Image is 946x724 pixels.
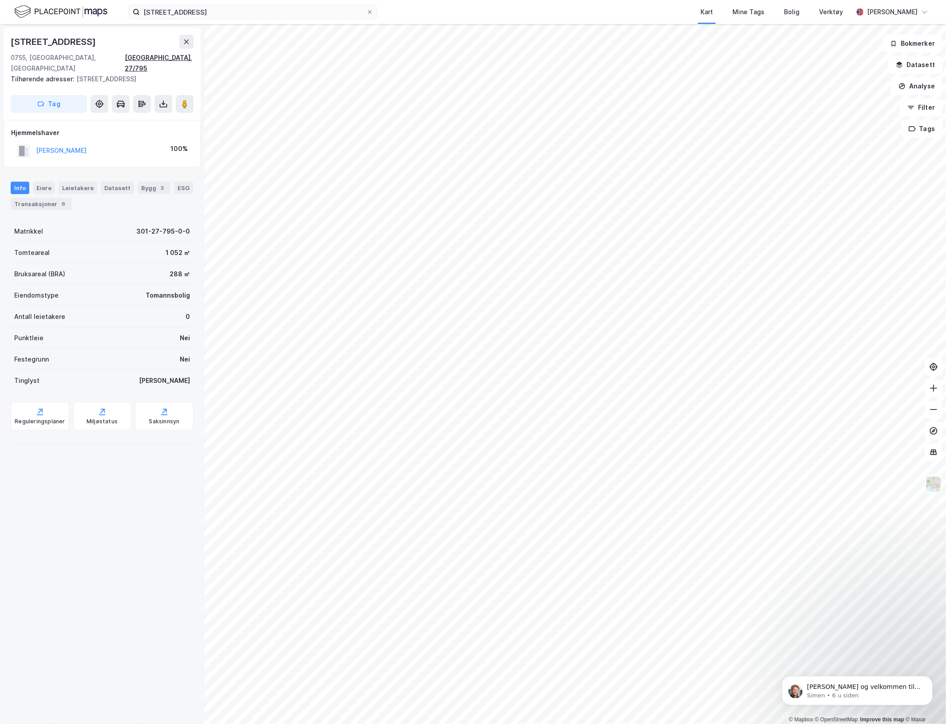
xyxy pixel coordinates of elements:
div: [STREET_ADDRESS] [11,35,98,49]
iframe: Intercom notifications melding [768,657,946,720]
button: Analyse [891,77,942,95]
span: Tilhørende adresser: [11,75,76,83]
div: Nei [180,333,190,343]
a: Mapbox [789,716,813,723]
div: Tomannsbolig [146,290,190,301]
div: 0 [186,311,190,322]
span: [PERSON_NAME] og velkommen til Newsec Maps, [PERSON_NAME] det er du lurer på så er det bare å ta ... [39,26,152,68]
button: Bokmerker [883,35,942,52]
div: Antall leietakere [14,311,65,322]
div: Punktleie [14,333,44,343]
div: [GEOGRAPHIC_DATA], 27/795 [125,52,194,74]
div: [STREET_ADDRESS] [11,74,186,84]
div: 0755, [GEOGRAPHIC_DATA], [GEOGRAPHIC_DATA] [11,52,125,74]
div: Matrikkel [14,226,43,237]
div: ESG [174,182,193,194]
img: Z [925,476,942,493]
div: 100% [170,143,188,154]
div: Datasett [101,182,134,194]
div: Reguleringsplaner [15,418,65,425]
button: Tags [901,120,942,138]
div: Bruksareal (BRA) [14,269,65,279]
div: Nei [180,354,190,365]
button: Tag [11,95,87,113]
div: Eiendomstype [14,290,59,301]
div: Info [11,182,29,194]
div: 288 ㎡ [170,269,190,279]
div: Leietakere [59,182,97,194]
p: Message from Simen, sent 6 u siden [39,34,153,42]
div: Miljøstatus [87,418,118,425]
div: [PERSON_NAME] [139,375,190,386]
div: Tomteareal [14,247,50,258]
div: Bygg [138,182,170,194]
button: Filter [900,99,942,116]
div: Verktøy [819,7,843,17]
div: Eiere [33,182,55,194]
a: Improve this map [860,716,904,723]
div: Transaksjoner [11,198,71,210]
button: Datasett [888,56,942,74]
div: 301-27-795-0-0 [136,226,190,237]
div: Kart [701,7,713,17]
div: Mine Tags [732,7,764,17]
div: Festegrunn [14,354,49,365]
div: 6 [59,199,68,208]
div: [PERSON_NAME] [867,7,918,17]
div: 1 052 ㎡ [166,247,190,258]
img: logo.f888ab2527a4732fd821a326f86c7f29.svg [14,4,107,20]
div: Bolig [784,7,800,17]
div: Saksinnsyn [149,418,180,425]
div: 3 [158,183,167,192]
input: Søk på adresse, matrikkel, gårdeiere, leietakere eller personer [140,5,366,19]
div: Tinglyst [14,375,40,386]
a: OpenStreetMap [815,716,858,723]
div: Hjemmelshaver [11,127,193,138]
